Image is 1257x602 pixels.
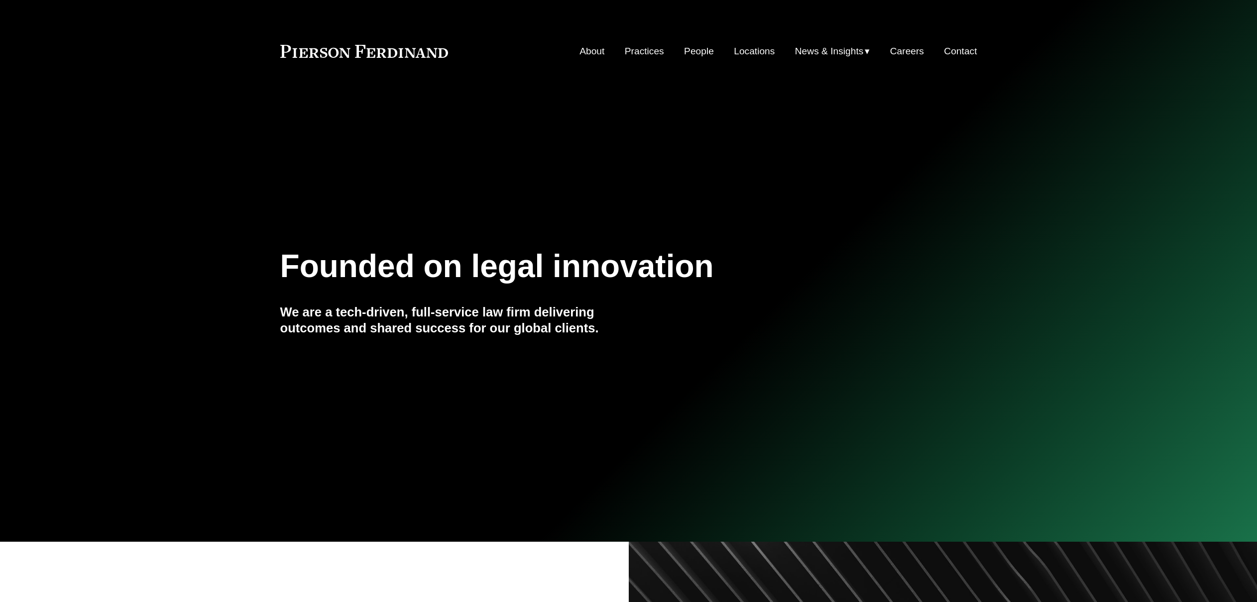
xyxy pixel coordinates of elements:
[625,42,664,61] a: Practices
[795,43,864,60] span: News & Insights
[734,42,775,61] a: Locations
[280,304,629,336] h4: We are a tech-driven, full-service law firm delivering outcomes and shared success for our global...
[890,42,924,61] a: Careers
[944,42,977,61] a: Contact
[795,42,870,61] a: folder dropdown
[280,248,861,285] h1: Founded on legal innovation
[579,42,604,61] a: About
[684,42,714,61] a: People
